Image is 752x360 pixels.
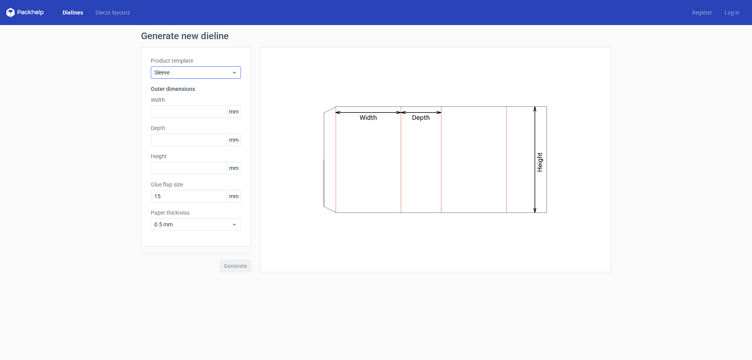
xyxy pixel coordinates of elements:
[154,69,231,76] span: Sleeve
[151,152,241,160] label: Height
[718,9,746,16] a: Log in
[686,9,718,16] a: Register
[227,106,240,118] span: mm
[536,152,544,172] text: Height
[151,57,241,65] label: Product template
[151,96,241,104] label: Width
[151,181,241,188] label: Glue flap size
[412,114,430,121] text: Depth
[227,190,240,202] span: mm
[154,221,231,228] span: 0.5 mm
[151,85,241,93] h3: Outer dimensions
[56,9,89,16] a: Dielines
[89,9,136,16] a: Diecut layouts
[151,124,241,132] label: Depth
[141,31,611,41] h1: Generate new dieline
[227,162,240,174] span: mm
[151,209,241,217] label: Paper thickness
[227,134,240,146] span: mm
[360,114,377,121] text: Width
